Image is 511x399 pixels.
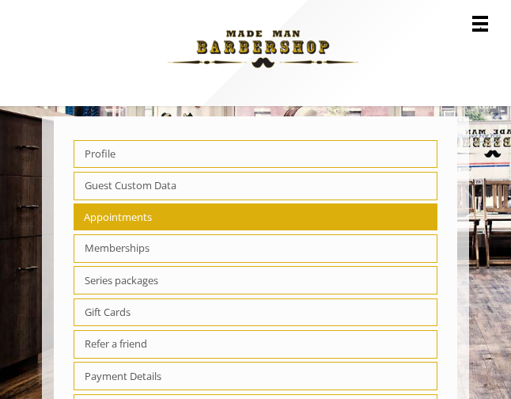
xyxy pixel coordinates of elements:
[479,17,482,32] span: .
[74,234,437,263] span: Memberships
[74,330,437,359] span: Refer a friend
[472,16,488,32] button: menu toggle
[154,6,372,93] img: Made Man Barbershop logo
[74,298,437,327] span: Gift Cards
[74,266,437,294] span: Series packages
[74,172,437,200] span: Guest Custom Data
[74,362,437,390] span: Payment Details
[74,140,437,169] span: Profile
[74,203,437,230] span: Appointments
